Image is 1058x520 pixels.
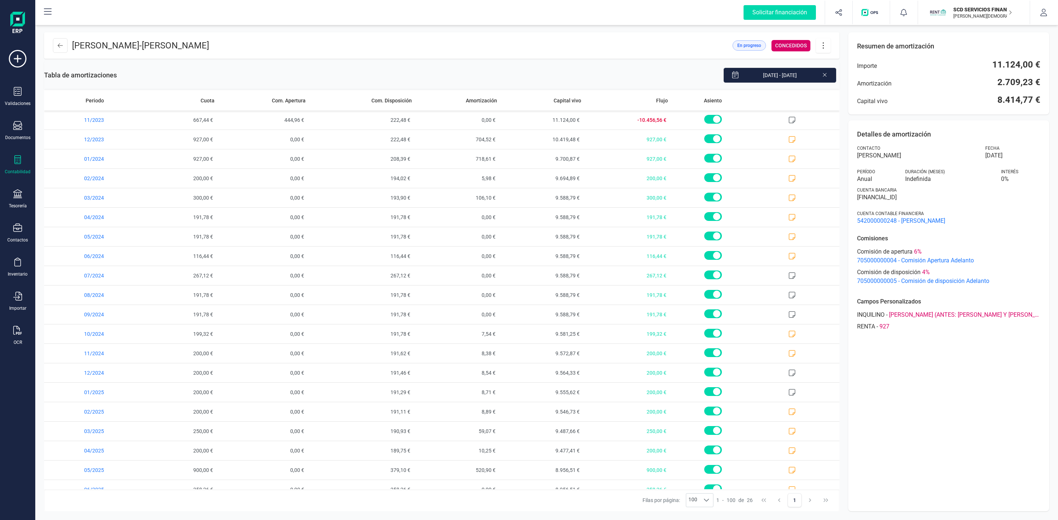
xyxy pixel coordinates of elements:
span: 9.564,33 € [500,363,584,382]
span: Período [857,169,875,175]
span: 02/2025 [44,402,133,421]
span: 194,02 € [309,169,415,188]
span: Fecha [985,145,1000,151]
span: 9.546,73 € [500,402,584,421]
span: [FINANCIAL_ID] [857,193,1040,202]
span: Contacto [857,145,880,151]
span: 9.694,89 € [500,169,584,188]
span: 2.709,23 € [997,76,1040,88]
span: Comisión de disposición [857,268,921,277]
span: 191,29 € [309,383,415,402]
span: 9.581,25 € [500,324,584,343]
span: 193,90 € [309,188,415,207]
span: 116,44 € [584,247,671,266]
span: Anual [857,175,896,183]
span: 900,00 € [584,461,671,480]
span: 0,00 € [217,169,309,188]
span: INQUILINO [857,310,885,319]
span: 927 [879,322,889,331]
span: 01/2024 [44,149,133,168]
button: Page 1 [788,493,802,507]
span: 191,78 € [133,227,217,246]
p: Campos Personalizados [857,297,1040,306]
span: Capital vivo [857,97,888,106]
span: 4 % [922,268,930,277]
span: Com. Apertura [272,97,306,104]
span: Periodo [86,97,104,104]
span: 12/2023 [44,130,133,149]
img: Logo de OPS [861,9,881,16]
span: 0 % [1001,175,1040,183]
img: SC [930,4,946,21]
span: 705000000005 - Comisión de disposición Adelanto [857,277,1040,286]
span: 8,54 € [415,363,500,382]
span: 9.588,79 € [500,305,584,324]
span: 667,44 € [133,110,217,130]
span: 09/2024 [44,305,133,324]
span: 927,00 € [584,130,671,149]
span: 04/2025 [44,441,133,460]
div: - [857,310,1040,319]
span: 11/2024 [44,344,133,363]
span: 927,00 € [133,130,217,149]
span: 9.555,62 € [500,383,584,402]
span: 520,90 € [415,461,500,480]
span: [PERSON_NAME] [142,40,209,51]
div: OCR [14,339,22,345]
div: - [716,497,753,504]
span: 200,00 € [584,344,671,363]
span: 190,93 € [309,422,415,441]
span: 191,78 € [309,305,415,324]
span: 9.588,79 € [500,247,584,266]
span: 200,00 € [584,441,671,460]
span: 0,00 € [415,208,500,227]
span: 01/2025 [44,383,133,402]
span: Cuenta bancaria [857,187,897,193]
span: Comisión de apertura [857,247,913,256]
span: 704,52 € [415,130,500,149]
span: 0,00 € [217,305,309,324]
span: 9.487,66 € [500,422,584,441]
span: 200,00 € [133,402,217,421]
span: 10/2024 [44,324,133,343]
button: First Page [757,493,771,507]
span: 191,78 € [133,286,217,305]
span: 0,00 € [415,227,500,246]
span: 12/2024 [44,363,133,382]
span: 0,00 € [217,363,309,382]
span: 0,00 € [415,305,500,324]
span: 03/2025 [44,422,133,441]
span: 191,78 € [309,324,415,343]
span: 02/2024 [44,169,133,188]
span: 705000000004 - Comisión Apertura Adelanto [857,256,1040,265]
span: 1 [716,497,719,504]
span: 200,00 € [584,383,671,402]
span: 100 [686,494,699,507]
span: 189,75 € [309,441,415,460]
span: Tabla de amortizaciones [44,70,117,80]
span: 222,48 € [309,110,415,130]
span: Interés [1001,169,1018,175]
span: 900,00 € [133,461,217,480]
span: 8.414,77 € [997,94,1040,106]
span: Indefinida [905,175,993,183]
span: 0,00 € [217,344,309,363]
span: 11.124,00 € [500,110,584,130]
span: 26 [747,497,753,504]
span: 191,78 € [309,208,415,227]
span: 03/2024 [44,188,133,207]
span: 358,26 € [309,480,415,499]
span: 267,12 € [309,266,415,285]
p: Comisiones [857,234,1040,243]
span: 300,00 € [133,188,217,207]
span: 0,00 € [217,188,309,207]
span: 191,62 € [309,344,415,363]
span: 191,78 € [584,227,671,246]
span: 718,61 € [415,149,500,168]
span: 11/2023 [44,110,133,130]
span: 250,00 € [133,422,217,441]
span: 8,89 € [415,402,500,421]
span: 200,00 € [584,363,671,382]
p: [PERSON_NAME][DEMOGRAPHIC_DATA][DEMOGRAPHIC_DATA] [953,13,1012,19]
span: 200,00 € [133,169,217,188]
